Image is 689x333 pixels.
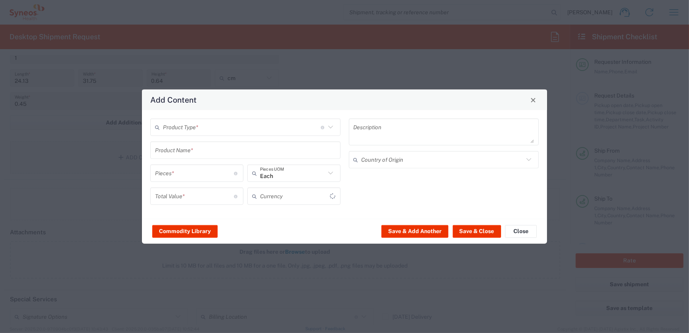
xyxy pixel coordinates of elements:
button: Save & Close [453,225,501,237]
button: Close [528,94,539,105]
button: Close [505,225,537,237]
button: Commodity Library [152,225,218,237]
h4: Add Content [150,94,197,105]
button: Save & Add Another [381,225,448,237]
